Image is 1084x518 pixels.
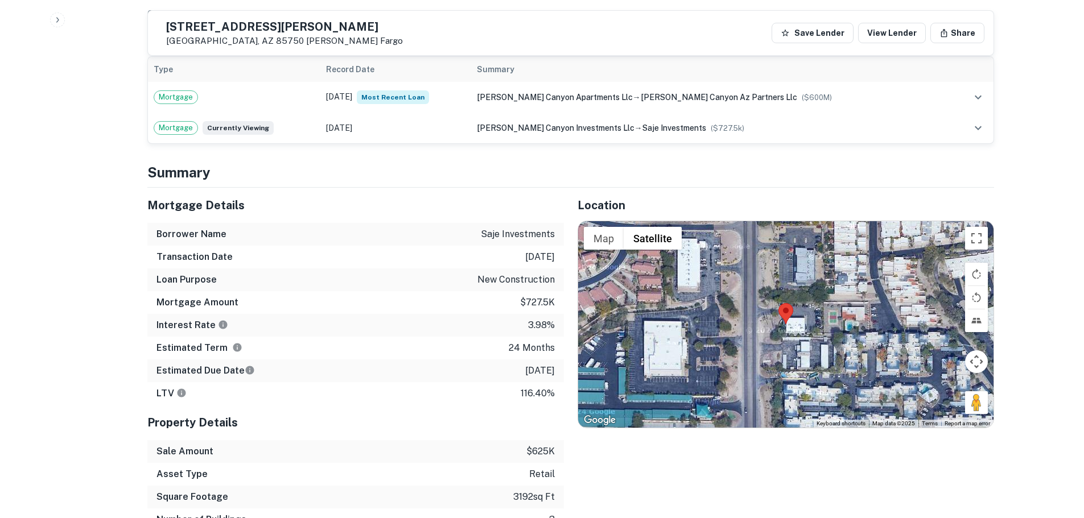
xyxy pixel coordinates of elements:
[156,341,242,355] h6: Estimated Term
[245,365,255,375] svg: Estimate is based on a standard schedule for this type of loan.
[147,197,564,214] h5: Mortgage Details
[320,57,471,82] th: Record Date
[520,296,555,309] p: $727.5k
[817,420,865,428] button: Keyboard shortcuts
[930,23,984,43] button: Share
[581,413,619,428] img: Google
[357,90,429,104] span: Most Recent Loan
[802,93,832,102] span: ($ 600M )
[156,250,233,264] h6: Transaction Date
[529,467,555,481] p: retail
[232,342,242,353] svg: Term is based on a standard schedule for this type of loan.
[872,420,915,426] span: Map data ©2025
[945,420,990,426] a: Report a map error
[156,227,226,241] h6: Borrower Name
[156,490,228,504] h6: Square Footage
[156,467,208,481] h6: Asset Type
[147,7,994,20] p: Combined view of all mortgages, transfers, and liens for this property. Click any row to expand d...
[513,490,555,504] p: 3192 sq ft
[481,227,555,241] p: saje investments
[525,364,555,378] p: [DATE]
[965,350,988,373] button: Map camera controls
[218,320,228,330] svg: The interest rates displayed on the website are for informational purposes only and may be report...
[176,388,187,398] svg: LTVs displayed on the website are for informational purposes only and may be reported incorrectly...
[965,263,988,285] button: Rotate map clockwise
[320,113,471,143] td: [DATE]
[477,91,947,103] div: →
[968,88,988,107] button: expand row
[156,296,238,309] h6: Mortgage Amount
[965,309,988,332] button: Tilt map
[642,123,706,132] span: saje investments
[641,93,797,102] span: [PERSON_NAME] canyon az partners llc
[521,387,555,400] p: 116.40%
[203,121,274,135] span: Currently viewing
[306,36,403,45] a: [PERSON_NAME] Fargo
[772,23,854,43] button: Save Lender
[156,445,213,458] h6: Sale Amount
[471,57,953,82] th: Summary
[711,124,744,132] span: ($ 727.5k )
[156,273,217,287] h6: Loan Purpose
[624,227,682,250] button: Show satellite imagery
[965,286,988,309] button: Rotate map counterclockwise
[147,414,564,431] h5: Property Details
[525,250,555,264] p: [DATE]
[166,36,403,46] p: [GEOGRAPHIC_DATA], AZ 85750
[320,82,471,113] td: [DATE]
[509,341,555,355] p: 24 months
[922,420,938,426] a: Terms (opens in new tab)
[477,273,555,287] p: new construction
[1027,427,1084,482] iframe: Chat Widget
[477,122,947,134] div: →
[154,122,197,134] span: Mortgage
[156,387,187,400] h6: LTV
[526,445,555,458] p: $625k
[965,391,988,414] button: Drag Pegman onto the map to open Street View
[968,118,988,138] button: expand row
[584,227,624,250] button: Show street map
[965,227,988,250] button: Toggle fullscreen view
[477,93,633,102] span: [PERSON_NAME] canyon apartments llc
[477,123,634,132] span: [PERSON_NAME] canyon investments llc
[858,23,926,43] a: View Lender
[156,318,228,332] h6: Interest Rate
[166,21,403,32] h5: [STREET_ADDRESS][PERSON_NAME]
[528,318,555,332] p: 3.98%
[578,197,994,214] h5: Location
[581,413,619,428] a: Open this area in Google Maps (opens a new window)
[156,364,255,378] h6: Estimated Due Date
[154,92,197,103] span: Mortgage
[147,162,994,183] h4: Summary
[148,57,321,82] th: Type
